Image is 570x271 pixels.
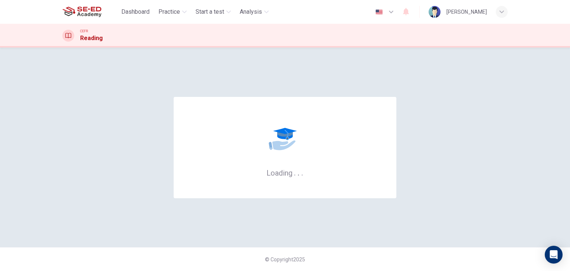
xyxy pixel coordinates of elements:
[294,166,296,178] h6: .
[446,7,487,16] div: [PERSON_NAME]
[193,5,234,19] button: Start a test
[301,166,304,178] h6: .
[62,4,118,19] a: SE-ED Academy logo
[62,4,101,19] img: SE-ED Academy logo
[266,168,304,177] h6: Loading
[545,246,563,264] div: Open Intercom Messenger
[158,7,180,16] span: Practice
[121,7,150,16] span: Dashboard
[80,34,103,43] h1: Reading
[237,5,272,19] button: Analysis
[265,257,305,262] span: © Copyright 2025
[429,6,440,18] img: Profile picture
[155,5,190,19] button: Practice
[297,166,300,178] h6: .
[240,7,262,16] span: Analysis
[196,7,224,16] span: Start a test
[374,9,384,15] img: en
[80,29,88,34] span: CEFR
[118,5,153,19] button: Dashboard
